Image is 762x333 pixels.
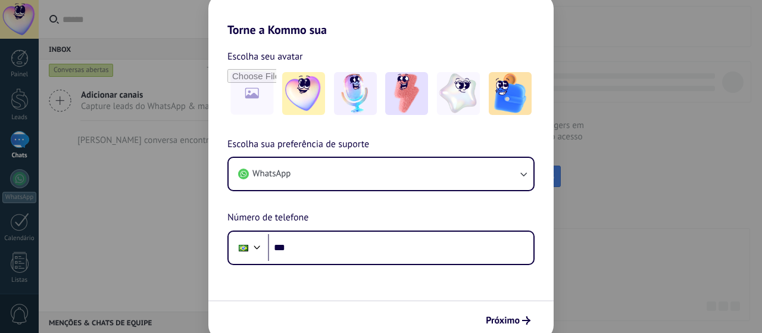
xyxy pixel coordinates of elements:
[486,316,520,325] span: Próximo
[252,168,291,180] span: WhatsApp
[437,72,480,115] img: -4.jpeg
[282,72,325,115] img: -1.jpeg
[227,137,369,153] span: Escolha sua preferência de suporte
[232,235,255,260] div: Brazil: + 55
[385,72,428,115] img: -3.jpeg
[227,49,303,64] span: Escolha seu avatar
[480,310,536,331] button: Próximo
[227,210,308,226] span: Número de telefone
[229,158,533,190] button: WhatsApp
[334,72,377,115] img: -2.jpeg
[489,72,532,115] img: -5.jpeg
